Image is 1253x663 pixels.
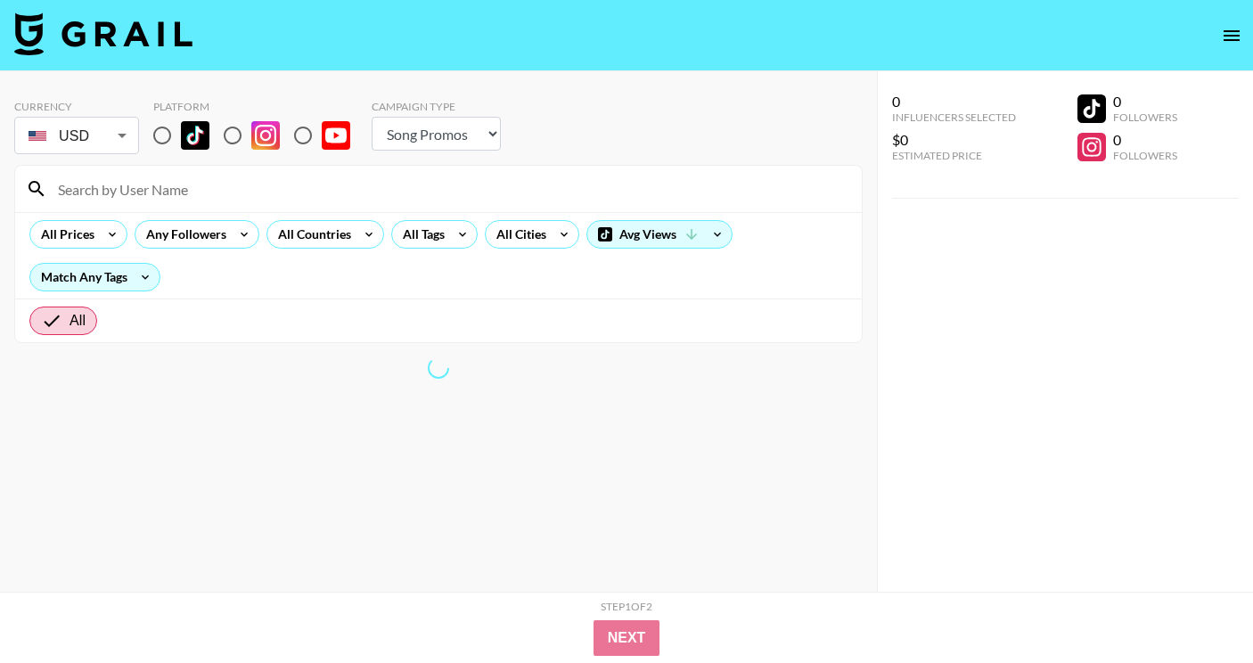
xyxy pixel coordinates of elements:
div: All Prices [30,221,98,248]
div: Campaign Type [372,100,501,113]
div: Avg Views [587,221,732,248]
div: USD [18,120,135,151]
div: Currency [14,100,139,113]
span: Refreshing lists, bookers, clients, countries, tags, cities, talent, talent... [428,357,449,379]
div: Any Followers [135,221,230,248]
img: Instagram [251,121,280,150]
div: 0 [1113,93,1177,110]
button: open drawer [1214,18,1249,53]
div: All Countries [267,221,355,248]
div: $0 [892,131,1016,149]
span: All [70,310,86,331]
div: 0 [892,93,1016,110]
div: Followers [1113,149,1177,162]
img: YouTube [322,121,350,150]
div: Match Any Tags [30,264,160,291]
button: Next [594,620,660,656]
img: TikTok [181,121,209,150]
div: Followers [1113,110,1177,124]
div: Platform [153,100,364,113]
div: Estimated Price [892,149,1016,162]
div: Influencers Selected [892,110,1016,124]
div: 0 [1113,131,1177,149]
div: All Cities [486,221,550,248]
div: All Tags [392,221,448,248]
img: Grail Talent [14,12,192,55]
input: Search by User Name [47,175,851,203]
div: Step 1 of 2 [601,600,652,613]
